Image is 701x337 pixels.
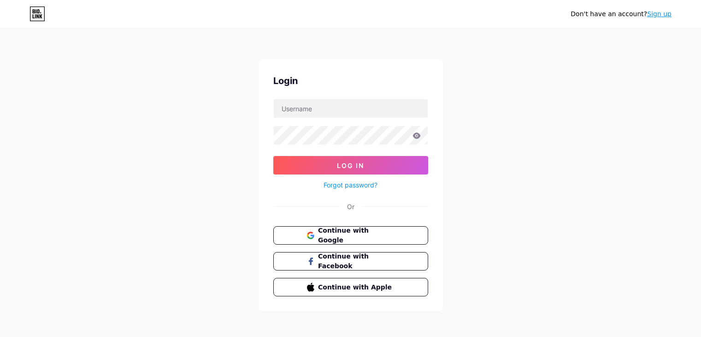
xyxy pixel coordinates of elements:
[324,180,377,190] a: Forgot password?
[318,226,394,245] span: Continue with Google
[273,226,428,245] button: Continue with Google
[273,74,428,88] div: Login
[318,252,394,271] span: Continue with Facebook
[647,10,672,18] a: Sign up
[273,278,428,296] button: Continue with Apple
[273,156,428,175] button: Log In
[274,99,428,118] input: Username
[571,9,672,19] div: Don't have an account?
[318,283,394,292] span: Continue with Apple
[337,162,364,169] span: Log In
[347,202,354,211] div: Or
[273,252,428,271] button: Continue with Facebook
